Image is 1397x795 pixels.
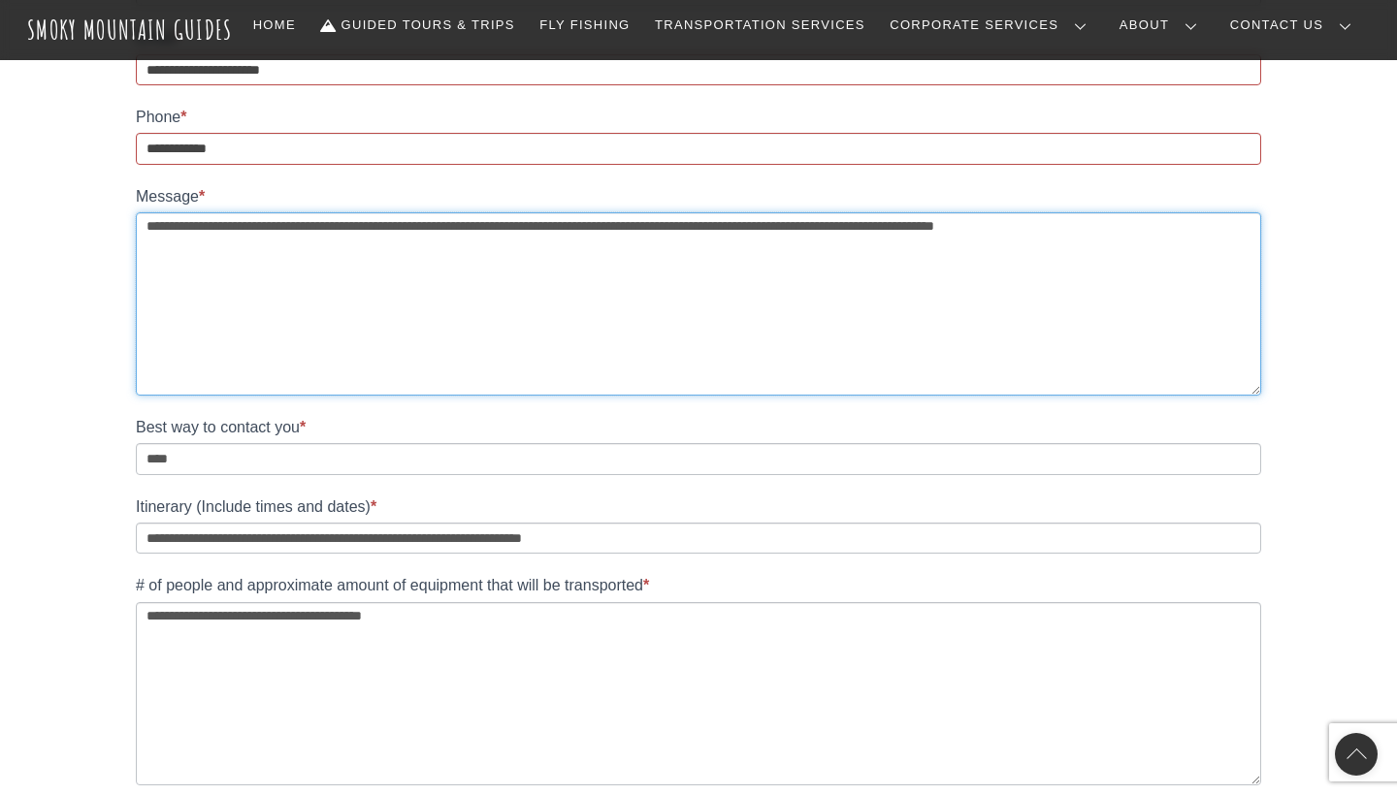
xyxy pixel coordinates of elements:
a: Corporate Services [882,5,1102,46]
a: Smoky Mountain Guides [27,14,233,46]
label: Itinerary (Include times and dates) [136,494,1261,523]
a: Home [245,5,304,46]
a: Transportation Services [647,5,872,46]
label: # of people and approximate amount of equipment that will be transported [136,573,1261,601]
label: Message [136,184,1261,212]
a: Contact Us [1222,5,1367,46]
label: Phone [136,105,1261,133]
a: Fly Fishing [532,5,637,46]
label: Best way to contact you [136,415,1261,443]
a: About [1112,5,1213,46]
a: Guided Tours & Trips [313,5,523,46]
